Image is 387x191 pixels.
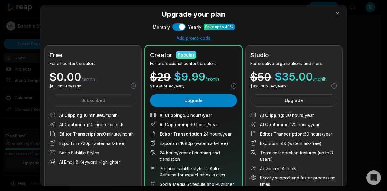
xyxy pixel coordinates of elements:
[260,112,284,117] span: AI Clipping :
[59,131,103,136] span: Editor Transcription :
[260,131,304,136] span: Editor Transcription :
[150,181,237,187] li: Social Media Schedule and Publisher
[160,130,232,137] span: 24 hours/year
[160,122,190,127] span: AI Captioning :
[313,76,327,82] span: /month
[250,165,337,171] li: Advanced AI tools
[81,76,95,82] span: /month
[160,121,218,127] span: 60 hours/year
[50,71,81,82] span: $ 0.00
[150,83,184,89] p: $ 119.88 billed yearly
[260,112,314,118] span: 120 hours/year
[275,71,313,82] span: $ 35.00
[45,8,342,19] h3: Upgrade your plan
[205,24,233,29] div: Save up to 40%
[260,130,332,137] span: 60 hours/year
[250,149,337,162] li: Team collaboration features (up to 3 users)
[178,51,194,58] div: Popular
[260,122,290,127] span: AI Captioning :
[174,71,205,82] span: $ 9.99
[150,94,237,106] button: Upgrade
[260,121,320,127] span: 120 hours/year
[250,83,286,89] p: $ 420.00 billed yearly
[59,122,89,127] span: AI Captioning :
[160,112,212,118] span: 60 hours/year
[150,165,237,178] li: Premium subtitle styles + Auto-Reframe for aspect ratios in clips
[250,174,337,187] li: Priority support and faster processing times
[59,130,134,137] span: 0 minute/month
[50,159,137,165] li: AI Emoji & Keyword Highlighter
[160,112,184,117] span: AI Clipping :
[150,50,172,59] h2: Creator
[153,24,170,30] span: Monthly
[250,50,269,59] h2: Studio
[205,76,219,82] span: /month
[150,60,237,66] p: For professional content creators
[250,60,337,66] p: For creative organizations and more
[59,112,118,118] span: 10 minutes/month
[150,149,237,162] li: 24 hours/year of dubbing and translation
[188,24,201,30] span: Yearly
[250,140,337,146] li: Exports in 4K (watermark-free)
[50,140,137,146] li: Exports in 720p (watermark-free)
[50,83,81,89] p: $ 0.00 billed yearly
[150,71,171,82] div: $ 29
[150,140,237,146] li: Exports in 1080p (watermark-free)
[50,50,63,59] h2: Free
[45,35,342,41] div: Add promo code
[50,149,137,156] li: Basic Subtitle Styles
[59,112,83,117] span: AI Clipping :
[50,60,137,66] p: For all content creators
[250,94,337,106] button: Upgrade
[250,71,271,82] div: $ 50
[59,121,123,127] span: 10 minutes/month
[160,131,203,136] span: Editor Transcription :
